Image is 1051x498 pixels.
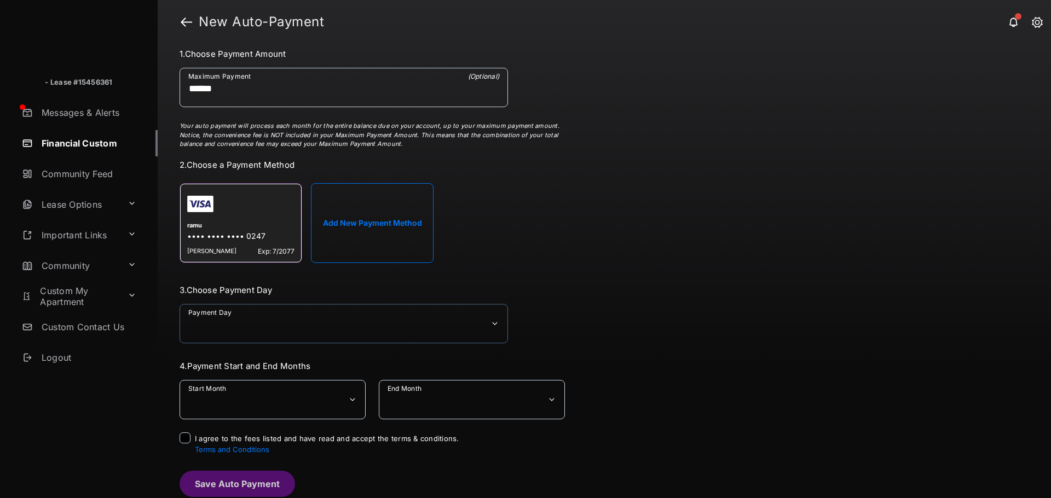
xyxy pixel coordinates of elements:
h3: 2. Choose a Payment Method [180,160,565,170]
a: Logout [18,344,158,371]
h3: 3. Choose Payment Day [180,285,565,295]
div: •••• •••• •••• 0247 [187,231,294,243]
div: ramu•••• •••• •••• 0247[PERSON_NAME]Exp: 7/2077 [180,183,302,263]
p: Your auto payment will process each month for the entire balance due on your account, up to your ... [180,121,562,149]
a: Important Links [18,222,123,248]
a: Community Feed [18,161,158,187]
button: I agree to the fees listed and have read and accept the terms & conditions. [195,445,269,454]
button: Save Auto Payment [180,471,295,497]
span: Exp: 7/2077 [258,247,294,255]
a: Custom Contact Us [18,314,158,340]
p: - Lease #15456361 [45,77,112,88]
strong: New Auto-Payment [199,15,324,28]
h3: 4. Payment Start and End Months [180,361,565,371]
a: Messages & Alerts [18,99,158,126]
a: Community [18,253,123,279]
a: Custom My Apartment [18,283,123,309]
a: Financial Custom [18,130,158,156]
a: Lease Options [18,191,123,218]
div: ramu [187,221,294,231]
span: I agree to the fees listed and have read and accept the terms & conditions. [195,434,459,454]
h3: 1. Choose Payment Amount [180,49,565,59]
button: Add New Payment Method [311,183,434,263]
span: [PERSON_NAME] [187,247,236,255]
